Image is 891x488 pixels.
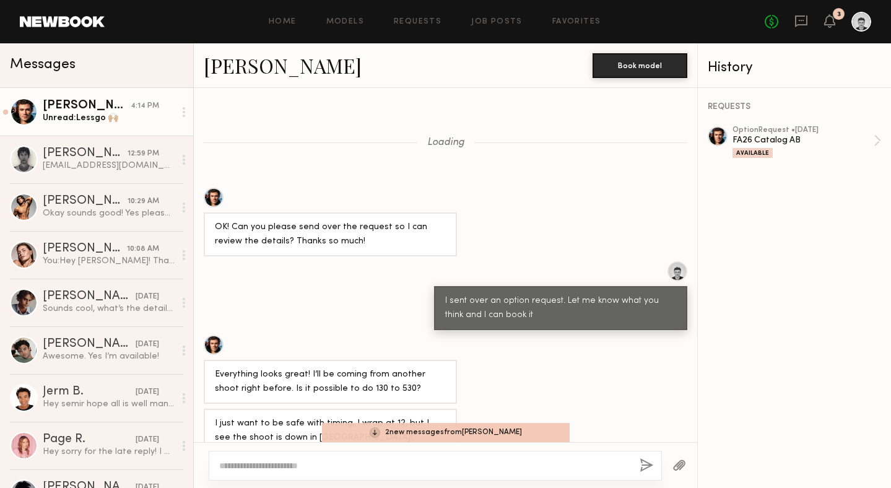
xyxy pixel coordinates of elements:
div: Sounds cool, what’s the details ? [43,303,175,315]
div: [PERSON_NAME] [43,147,128,160]
a: Requests [394,18,441,26]
div: Awesome. Yes I’m available! [43,351,175,362]
div: Unread: Lessgo 🙌🏼 [43,112,175,124]
div: REQUESTS [708,103,881,111]
div: Jerm B. [43,386,136,398]
a: optionRequest •[DATE]FA26 Catalog ABAvailable [732,126,881,158]
div: 4:14 PM [131,100,159,112]
a: Book model [593,59,687,70]
a: Favorites [552,18,601,26]
div: OK! Can you please send over the request so I can review the details? Thanks so much! [215,220,446,249]
div: History [708,61,881,75]
div: option Request • [DATE] [732,126,874,134]
div: [DATE] [136,291,159,303]
div: [EMAIL_ADDRESS][DOMAIN_NAME] [43,160,175,172]
a: Home [269,18,297,26]
span: Loading [427,137,464,148]
div: You: Hey [PERSON_NAME]! Thanks for sending over your email, i'll have a call sheet sent out later... [43,255,175,267]
div: Available [732,148,773,158]
div: 3 [837,11,841,18]
div: 12:59 PM [128,148,159,160]
div: [PERSON_NAME] [43,290,136,303]
a: Models [326,18,364,26]
div: Everything looks great! I’ll be coming from another shoot right before. Is it possible to do 130 ... [215,368,446,396]
div: I sent over an option request. Let me know what you think and I can book it [445,294,676,323]
div: [PERSON_NAME] [43,195,128,207]
span: Messages [10,58,76,72]
button: Book model [593,53,687,78]
div: I just want to be safe with timing, I wrap at 12, but I see the shoot is down in [GEOGRAPHIC_DATA]! [215,417,446,445]
div: 2 new message s from [PERSON_NAME] [322,423,570,442]
div: [DATE] [136,386,159,398]
div: 10:29 AM [128,196,159,207]
div: [PERSON_NAME] [43,338,136,351]
div: [DATE] [136,434,159,446]
div: Hey sorry for the late reply! I was out of town working. If you have any other upcoming projects ... [43,446,175,458]
a: Job Posts [471,18,523,26]
div: Hey semir hope all is well man Just checking in to see if you have any shoots coming up. Since we... [43,398,175,410]
div: 10:08 AM [127,243,159,255]
div: [PERSON_NAME] [43,243,127,255]
a: [PERSON_NAME] [204,52,362,79]
div: FA26 Catalog AB [732,134,874,146]
div: Page R. [43,434,136,446]
div: Okay sounds good! Yes please let me know soon as you can if you’ll be booking me so i can get a c... [43,207,175,219]
div: [DATE] [136,339,159,351]
div: [PERSON_NAME] [43,100,131,112]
